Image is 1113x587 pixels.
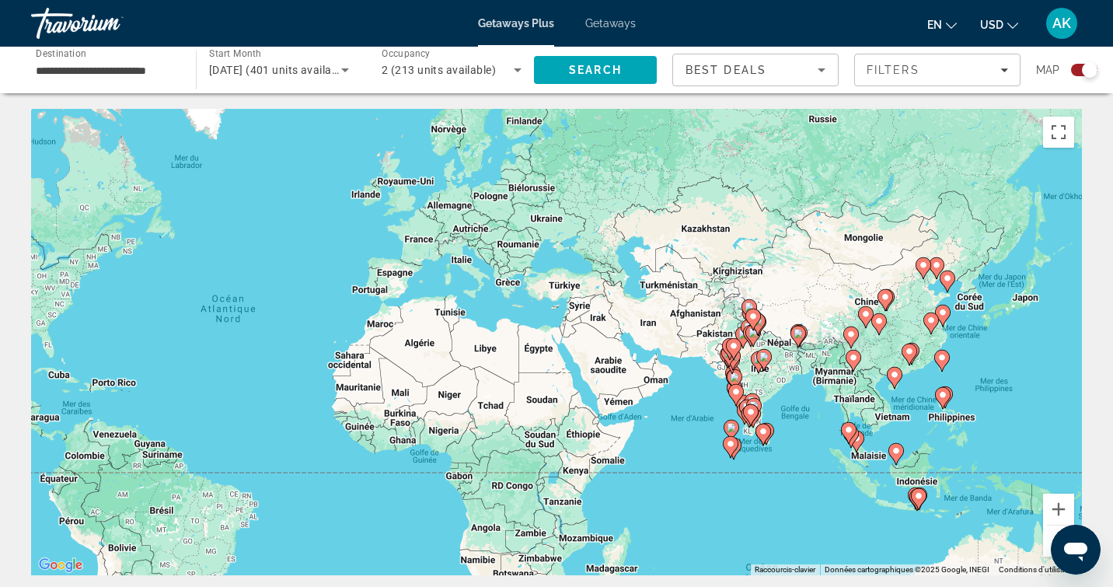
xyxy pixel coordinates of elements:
span: Best Deals [686,64,766,76]
span: 2 (213 units available) [382,64,496,76]
span: Destination [36,47,86,58]
a: Ouvrir cette zone dans Google Maps (s'ouvre dans une nouvelle fenêtre) [35,555,86,575]
img: Google [35,555,86,575]
mat-select: Sort by [686,61,825,79]
button: Search [534,56,657,84]
button: Basculer en plein écran [1043,117,1074,148]
a: Conditions d'utilisation (s'ouvre dans un nouvel onglet) [999,565,1077,574]
span: Filters [867,64,919,76]
span: Occupancy [382,48,431,59]
button: Change language [927,13,957,36]
span: en [927,19,942,31]
a: Getaways [585,17,636,30]
input: Select destination [36,61,176,80]
span: Search [569,64,622,76]
button: Raccourcis-clavier [755,564,815,575]
button: Change currency [980,13,1018,36]
a: Getaways Plus [478,17,554,30]
span: [DATE] (401 units available) [209,64,351,76]
button: Filters [854,54,1021,86]
button: Zoom arrière [1043,526,1074,557]
span: Start Month [209,48,261,59]
span: Données cartographiques ©2025 Google, INEGI [825,565,989,574]
a: Travorium [31,3,187,44]
iframe: Bouton de lancement de la fenêtre de messagerie [1051,525,1101,575]
button: User Menu [1041,7,1082,40]
span: USD [980,19,1003,31]
button: Zoom avant [1043,494,1074,525]
span: AK [1052,16,1071,31]
span: Map [1036,59,1059,81]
